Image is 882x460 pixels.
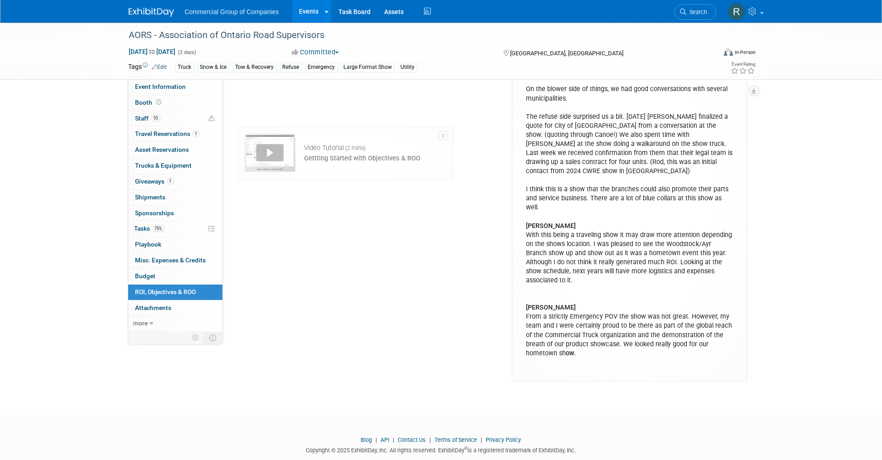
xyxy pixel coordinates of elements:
[428,436,434,443] span: |
[204,332,222,344] td: Toggle Event Tabs
[398,63,418,72] div: Utility
[341,63,395,72] div: Large Format Show
[175,63,194,72] div: Truck
[731,62,755,67] div: Event Rating
[167,178,174,184] span: 1
[148,48,157,55] span: to
[153,225,165,232] span: 75%
[687,9,708,15] span: Search
[178,49,197,55] span: (2 days)
[128,253,222,268] a: Misc. Expenses & Credits
[728,3,745,20] img: Rod Leland
[128,237,222,252] a: Playbook
[152,64,167,70] a: Edit
[346,144,366,152] span: (2 mins)
[128,174,222,189] a: Giveaways1
[663,47,756,61] div: Event Format
[128,221,222,237] a: Tasks75%
[374,436,380,443] span: |
[526,222,576,230] b: [PERSON_NAME]
[135,162,192,169] span: Trucks & Equipment
[129,48,176,56] span: [DATE] [DATE]
[435,436,477,443] a: Terms of Service
[479,436,485,443] span: |
[135,272,156,280] span: Budget
[256,144,284,161] div: Play
[391,436,397,443] span: |
[188,332,204,344] td: Personalize Event Tab Strip
[128,300,222,316] a: Attachments
[128,79,222,95] a: Event Information
[135,178,174,185] span: Giveaways
[304,143,421,153] div: Video Tutorial
[135,288,196,295] span: ROI, Objectives & ROO
[129,8,174,17] img: ExhibitDay
[128,285,222,300] a: ROI, Objectives & ROO
[305,63,338,72] div: Emergency
[198,63,230,72] div: Snow & Ice
[128,111,222,126] a: Staff10
[134,320,148,327] span: more
[135,146,189,153] span: Asset Reservations
[566,349,576,357] b: ow.
[151,115,160,121] span: 10
[193,131,200,137] span: 1
[526,304,576,311] b: [PERSON_NAME]
[128,269,222,284] a: Budget
[734,49,756,56] div: In-Person
[135,130,200,137] span: Travel Reservations
[128,316,222,331] a: more
[135,209,174,217] span: Sponsorships
[185,8,279,15] span: Commercial Group of Companies
[135,99,164,106] span: Booth
[135,304,172,311] span: Attachments
[135,83,186,90] span: Event Information
[510,50,623,57] span: [GEOGRAPHIC_DATA], [GEOGRAPHIC_DATA]
[135,241,162,248] span: Playbook
[304,154,421,163] div: Gettting Started with Objectives & ROO
[129,62,167,73] td: Tags
[675,4,716,20] a: Search
[724,48,733,56] img: Format-Inperson.png
[128,126,222,142] a: Travel Reservations1
[135,194,166,201] span: Shipments
[128,158,222,174] a: Trucks & Equipment
[155,99,164,106] span: Booth not reserved yet
[233,63,277,72] div: Tow & Recovery
[135,225,165,232] span: Tasks
[520,35,739,372] div: It was a good show for the Ayr branch, we will continue to support it. I think we should base the...
[381,436,390,443] a: API
[128,190,222,205] a: Shipments
[361,436,372,443] a: Blog
[128,95,222,111] a: Booth
[439,131,448,140] button: X
[465,446,468,451] sup: ®
[398,436,426,443] a: Contact Us
[128,206,222,221] a: Sponsorships
[280,63,302,72] div: Refuse
[209,115,215,123] span: Potential Scheduling Conflict -- at least one attendee is tagged in another overlapping event.
[126,27,703,44] div: AORS - Association of Ontario Road Supervisors
[128,142,222,158] a: Asset Reservations
[486,436,521,443] a: Privacy Policy
[135,115,160,122] span: Staff
[289,48,342,57] button: Committed
[135,257,206,264] span: Misc. Expenses & Credits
